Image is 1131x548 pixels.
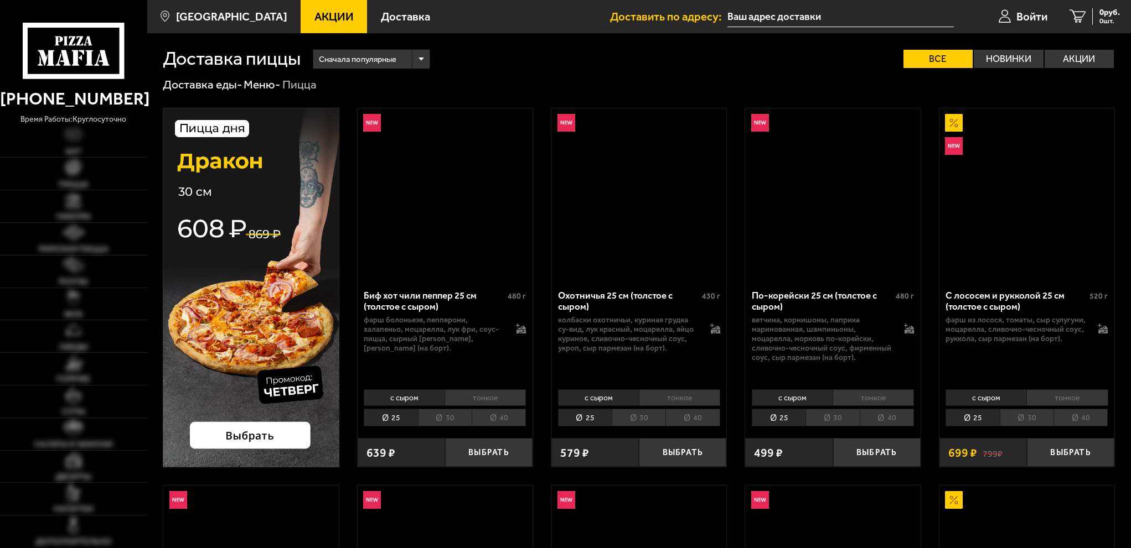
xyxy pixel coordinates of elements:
[64,310,83,319] span: WOK
[59,180,89,189] span: Пицца
[364,290,505,312] div: Биф хот чили пеппер 25 см (толстое с сыром)
[946,409,999,426] li: 25
[1089,291,1108,301] span: 520 г
[1053,409,1108,426] li: 40
[558,389,639,406] li: с сыром
[244,77,280,91] a: Меню-
[445,389,526,406] li: тонкое
[35,537,112,546] span: Дополнительно
[946,315,1086,343] p: фарш из лосося, томаты, сыр сулугуни, моцарелла, сливочно-чесночный соус, руккола, сыр пармезан (...
[65,148,81,156] span: Хит
[59,343,88,351] span: Обеды
[1099,8,1120,17] span: 0 руб.
[754,447,783,458] span: 499 ₽
[639,438,726,467] button: Выбрать
[364,389,445,406] li: с сыром
[551,108,726,281] a: НовинкаОхотничья 25 см (толстое с сыром)
[39,245,109,253] span: Римская пицца
[55,473,91,481] span: Десерты
[363,491,381,509] img: Новинка
[1099,18,1120,25] span: 0 шт.
[558,290,699,312] div: Охотничья 25 см (толстое с сыром)
[702,291,720,301] span: 430 г
[752,290,893,312] div: По-корейски 25 см (толстое с сыром)
[946,389,1026,406] li: с сыром
[1000,409,1053,426] li: 30
[62,408,85,416] span: Супы
[946,290,1087,312] div: С лососем и рукколой 25 см (толстое с сыром)
[358,108,533,281] a: НовинкаБиф хот чили пеппер 25 см (толстое с сыром)
[752,409,805,426] li: 25
[948,447,977,458] span: 699 ₽
[508,291,526,301] span: 480 г
[745,108,920,281] a: НовинкаПо-корейски 25 см (толстое с сыром)
[974,50,1044,68] label: Новинки
[939,108,1114,281] a: АкционныйНовинкаС лососем и рукколой 25 см (толстое с сыром)
[560,447,589,458] span: 579 ₽
[558,409,612,426] li: 25
[945,491,963,509] img: Акционный
[314,11,354,22] span: Акции
[945,137,963,155] img: Новинка
[833,389,914,406] li: тонкое
[751,114,769,132] img: Новинка
[860,409,914,426] li: 40
[34,440,113,448] span: Салаты и закуски
[363,114,381,132] img: Новинка
[163,49,301,68] h1: Доставка пиццы
[169,491,187,509] img: Новинка
[1027,438,1114,467] button: Выбрать
[805,409,859,426] li: 30
[639,389,720,406] li: тонкое
[983,447,1003,458] s: 799 ₽
[665,409,720,426] li: 40
[364,315,504,353] p: фарш болоньезе, пепперони, халапеньо, моцарелла, лук фри, соус-пицца, сырный [PERSON_NAME], [PERS...
[56,375,90,383] span: Горячее
[1026,389,1108,406] li: тонкое
[751,491,769,509] img: Новинка
[833,438,921,467] button: Выбрать
[319,48,396,70] span: Сначала популярные
[557,114,575,132] img: Новинка
[163,77,242,91] a: Доставка еды-
[727,7,954,27] input: Ваш адрес доставки
[176,11,287,22] span: [GEOGRAPHIC_DATA]
[56,212,91,221] span: Наборы
[445,438,533,467] button: Выбрать
[54,505,94,513] span: Напитки
[364,409,417,426] li: 25
[752,315,892,362] p: ветчина, корнишоны, паприка маринованная, шампиньоны, моцарелла, морковь по-корейски, сливочно-че...
[282,77,317,92] div: Пицца
[945,114,963,132] img: Акционный
[612,409,665,426] li: 30
[558,315,699,353] p: колбаски охотничьи, куриная грудка су-вид, лук красный, моцарелла, яйцо куриное, сливочно-чесночн...
[59,278,88,286] span: Роллы
[381,11,430,22] span: Доставка
[366,447,395,458] span: 639 ₽
[418,409,472,426] li: 30
[472,409,526,426] li: 40
[1045,50,1114,68] label: Акции
[903,50,973,68] label: Все
[752,389,833,406] li: с сыром
[1016,11,1047,22] span: Войти
[610,11,727,22] span: Доставить по адресу:
[896,291,914,301] span: 480 г
[557,491,575,509] img: Новинка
